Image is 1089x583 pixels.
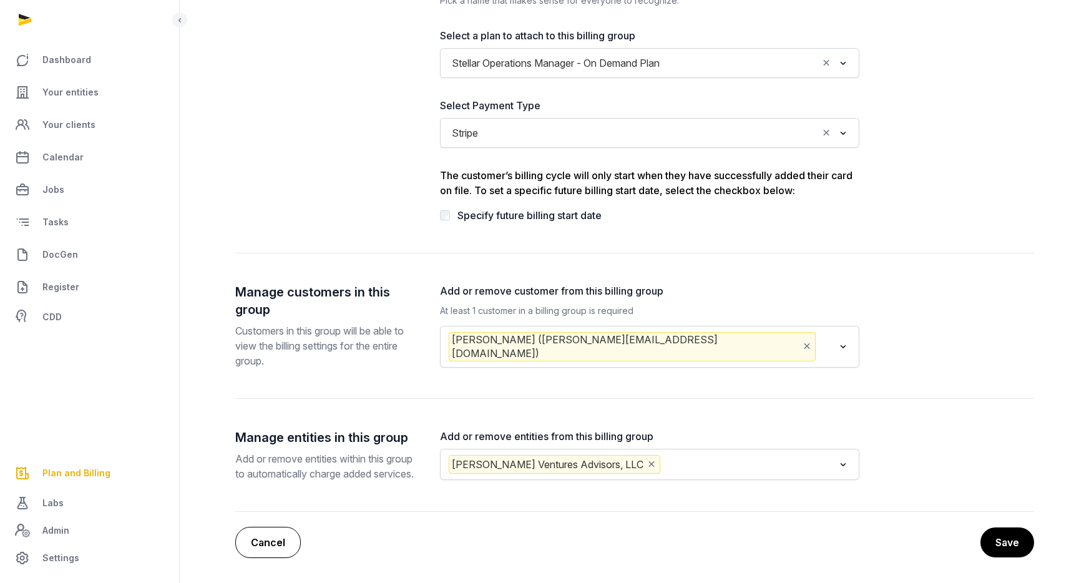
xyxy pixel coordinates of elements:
a: Your entities [10,77,169,107]
a: Jobs [10,175,169,205]
span: Stellar Operations Manager - On Demand Plan [449,54,663,72]
a: Labs [10,488,169,518]
a: Cancel [235,527,301,558]
a: Plan and Billing [10,458,169,488]
div: Search for option [446,453,853,476]
span: CDD [42,310,62,325]
div: Search for option [446,52,853,74]
span: Tasks [42,215,69,230]
input: Search for option [665,54,818,72]
span: Labs [42,496,64,511]
div: Search for option [446,122,853,144]
span: Your clients [42,117,95,132]
span: Register [42,280,79,295]
a: CDD [10,305,169,330]
div: Search for option [446,330,853,364]
label: Add or remove customer from this billing group [440,283,859,298]
p: Customers in this group will be able to view the billing settings for the entire group. [235,323,420,368]
button: Clear Selected [821,124,832,142]
span: Stripe [449,124,481,142]
h2: Manage customers in this group [235,283,420,318]
a: Dashboard [10,45,169,75]
a: DocGen [10,240,169,270]
h2: Manage entities in this group [235,429,420,446]
label: Specify future billing start date [457,209,602,222]
span: Settings [42,551,79,566]
input: Search for option [484,124,818,142]
span: Plan and Billing [42,466,110,481]
span: [PERSON_NAME] Ventures Advisors, LLC [449,455,660,474]
button: Clear Selected [821,54,832,72]
button: Deselect Holly Liu (holly@foundermusings.com) [801,338,813,355]
a: Admin [10,518,169,543]
span: [PERSON_NAME] ([PERSON_NAME][EMAIL_ADDRESS][DOMAIN_NAME]) [449,332,816,361]
a: Tasks [10,207,169,237]
label: Select a plan to attach to this billing group [440,28,859,43]
button: Deselect Pareta Ventures Advisors, LLC [646,456,657,473]
a: Register [10,272,169,302]
a: Your clients [10,110,169,140]
span: Calendar [42,150,84,165]
span: DocGen [42,247,78,262]
label: Select Payment Type [440,98,859,113]
p: Add or remove entities within this group to automatically charge added services. [235,451,420,481]
input: Search for option [663,455,834,474]
span: Jobs [42,182,64,197]
span: Admin [42,523,69,538]
div: At least 1 customer in a billing group is required [440,303,859,318]
div: The customer’s billing cycle will only start when they have successfully added their card on file... [440,168,859,198]
input: Search for option [818,332,834,361]
button: Save [980,527,1034,557]
label: Add or remove entities from this billing group [440,429,859,444]
a: Calendar [10,142,169,172]
a: Settings [10,543,169,573]
span: Your entities [42,85,99,100]
span: Dashboard [42,52,91,67]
